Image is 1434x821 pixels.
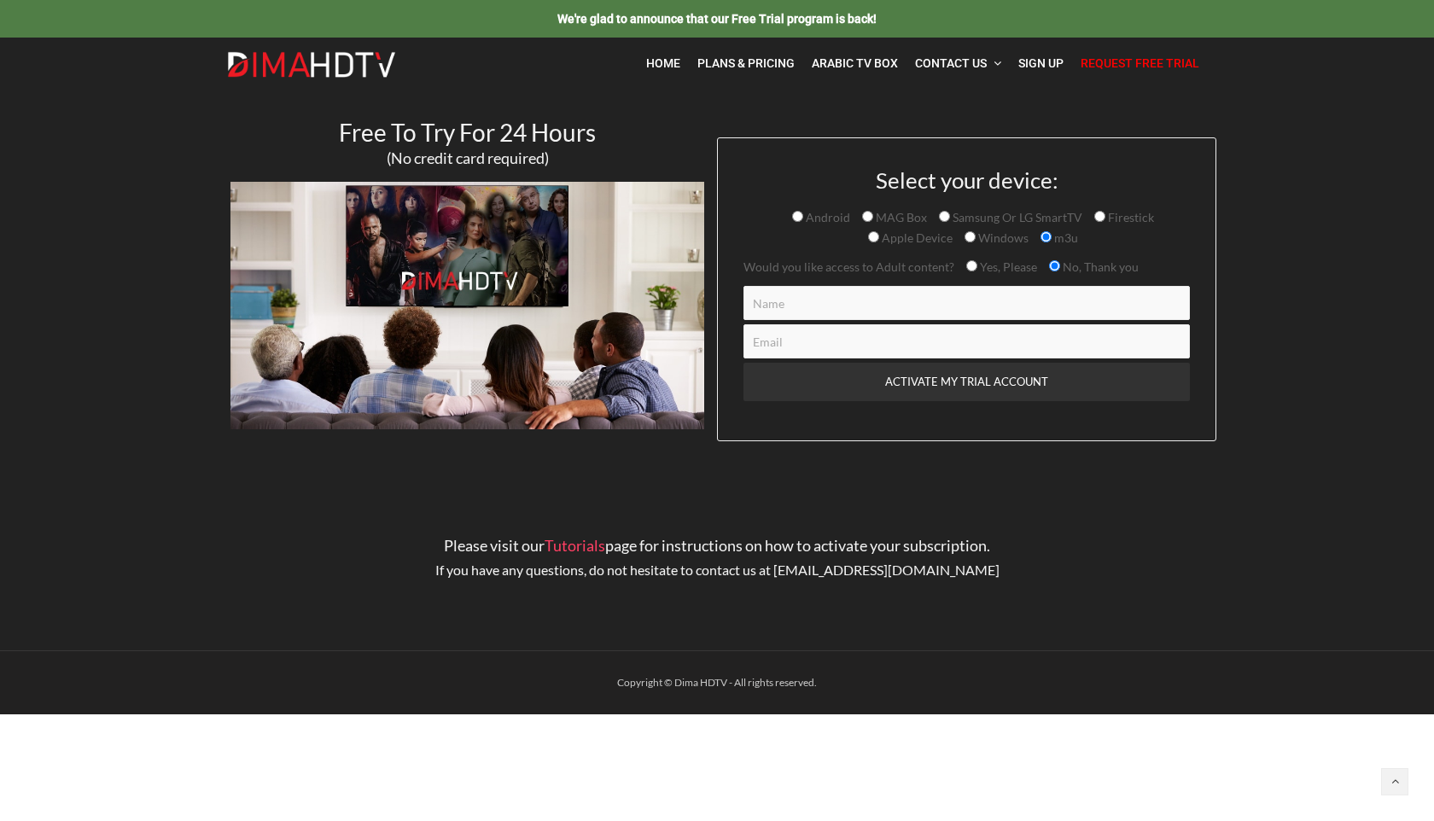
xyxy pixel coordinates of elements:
[812,56,898,70] span: Arabic TV Box
[743,257,1190,277] p: Would you like access to Adult content?
[697,56,795,70] span: Plans & Pricing
[950,210,1082,224] span: Samsung Or LG SmartTV
[435,562,1000,578] span: If you have any questions, do not hesitate to contact us at [EMAIL_ADDRESS][DOMAIN_NAME]
[646,56,680,70] span: Home
[1010,46,1072,81] a: Sign Up
[939,211,950,222] input: Samsung Or LG SmartTV
[689,46,803,81] a: Plans & Pricing
[557,12,877,26] span: We're glad to announce that our Free Trial program is back!
[545,536,605,555] a: Tutorials
[743,286,1190,320] input: Name
[743,324,1190,358] input: Email
[873,210,927,224] span: MAG Box
[966,260,977,271] input: Yes, Please
[1060,259,1139,274] span: No, Thank you
[731,168,1203,440] form: Contact form
[868,231,879,242] input: Apple Device
[1105,210,1154,224] span: Firestick
[803,210,850,224] span: Android
[339,118,596,147] span: Free To Try For 24 Hours
[906,46,1010,81] a: Contact Us
[743,363,1190,401] input: ACTIVATE MY TRIAL ACCOUNT
[1094,211,1105,222] input: Firestick
[1018,56,1064,70] span: Sign Up
[879,230,953,245] span: Apple Device
[1049,260,1060,271] input: No, Thank you
[387,148,549,167] span: (No credit card required)
[876,166,1058,194] span: Select your device:
[977,259,1037,274] span: Yes, Please
[218,673,1216,693] div: Copyright © Dima HDTV - All rights reserved.
[976,230,1029,245] span: Windows
[1072,46,1208,81] a: Request Free Trial
[1041,231,1052,242] input: m3u
[557,11,877,26] a: We're glad to announce that our Free Trial program is back!
[965,231,976,242] input: Windows
[1052,230,1078,245] span: m3u
[226,51,397,79] img: Dima HDTV
[1381,768,1408,795] a: Back to top
[444,536,990,555] span: Please visit our page for instructions on how to activate your subscription.
[915,56,987,70] span: Contact Us
[1081,56,1199,70] span: Request Free Trial
[803,46,906,81] a: Arabic TV Box
[638,46,689,81] a: Home
[792,211,803,222] input: Android
[862,211,873,222] input: MAG Box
